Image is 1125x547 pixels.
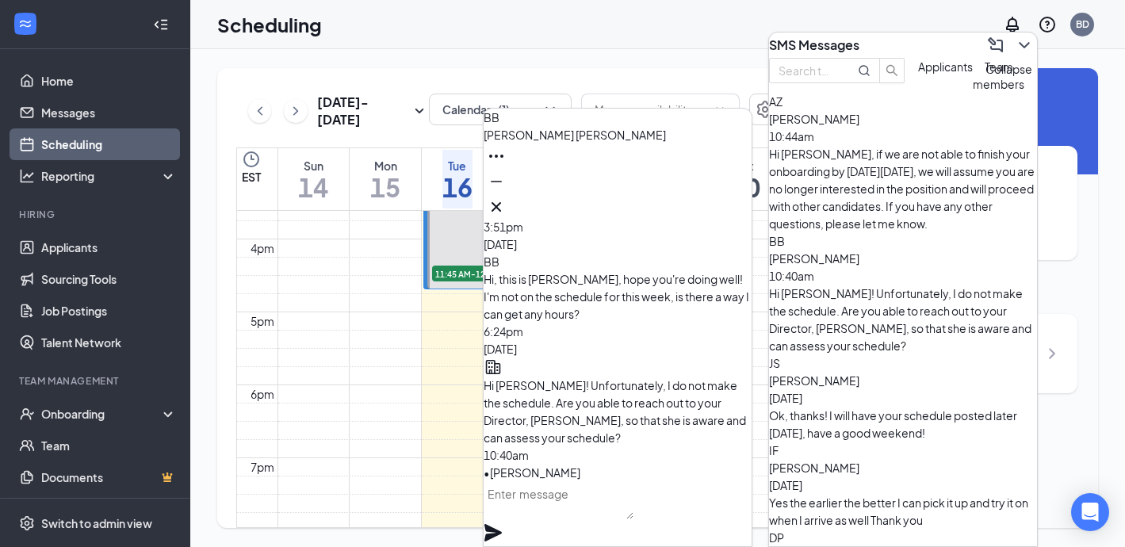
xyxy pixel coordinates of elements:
button: Ellipses [484,143,509,169]
div: 5pm [247,312,277,330]
a: Scheduling [41,128,177,160]
div: Hi [PERSON_NAME]! Unfortunately, I do not make the schedule. Are you able to reach out to your Di... [769,285,1037,354]
button: Minimize [484,169,509,194]
h1: 15 [370,174,400,201]
div: 6:24pm [484,323,752,340]
span: [DATE] [769,478,802,492]
svg: ChevronDown [542,101,558,117]
div: 6pm [247,385,277,403]
div: Tue [442,158,473,174]
svg: ChevronLeft [252,101,268,120]
span: Hi [PERSON_NAME]! Unfortunately, I do not make the schedule. Are you able to reach out to your Di... [484,378,746,445]
div: 7pm [247,458,277,476]
svg: ChevronDown [1015,36,1034,55]
a: Sourcing Tools [41,263,177,295]
svg: Settings [756,100,775,119]
a: Messages [41,97,177,128]
svg: SmallChevronDown [410,101,429,120]
span: • [PERSON_NAME] [484,465,580,480]
button: Settings [749,94,781,125]
span: [PERSON_NAME] [PERSON_NAME] [484,128,666,142]
div: AZ [769,93,1037,110]
a: DocumentsCrown [41,461,177,493]
button: ComposeMessage [983,33,1008,58]
button: ChevronRight [284,99,307,123]
div: Mon [370,158,400,174]
div: JS [769,354,1037,372]
button: ChevronLeft [248,99,271,123]
a: September 14, 2025 [295,148,331,210]
div: Switch to admin view [41,515,152,531]
div: DP [769,529,1037,546]
div: Hi [PERSON_NAME], if we are not able to finish your onboarding by [DATE][DATE], we will assume yo... [769,145,1037,232]
span: Hi, this is [PERSON_NAME], hope you're doing well! I'm not on the schedule for this week, is ther... [484,272,749,321]
svg: WorkstreamLogo [17,16,33,32]
svg: ChevronDown [714,103,726,116]
svg: Clock [242,150,261,169]
div: 10:40am [484,446,752,464]
span: [DATE] [484,342,517,356]
button: ChevronDown [1012,33,1037,58]
a: SurveysCrown [41,493,177,525]
svg: Collapse [153,17,169,33]
svg: UserCheck [19,406,35,422]
span: [PERSON_NAME] [769,461,859,475]
span: EST [242,169,261,185]
input: Search team member [779,62,836,79]
a: Talent Network [41,327,177,358]
div: BB [484,253,752,270]
h3: [DATE] - [DATE] [317,94,410,128]
svg: Ellipses [487,147,506,166]
h1: 16 [442,174,473,201]
div: IF [769,442,1037,459]
span: [DATE] [769,391,802,405]
div: Reporting [41,168,178,184]
span: [PERSON_NAME] [769,251,859,266]
svg: Company [484,358,503,377]
button: Calendars (1)ChevronDown [429,94,572,125]
svg: ChevronRight [288,101,304,120]
span: 11:45 AM-12:00 PM [432,266,511,281]
div: Sun [298,158,328,174]
div: Collapse [985,60,1032,78]
span: 10:40am [769,269,814,283]
a: Applicants [41,231,177,263]
h1: Scheduling [217,11,322,38]
button: search [879,58,905,83]
div: Team Management [19,374,174,388]
button: Cross [484,194,509,220]
span: search [880,64,904,77]
svg: ChevronRight [1043,344,1062,363]
div: BD [1076,17,1089,31]
div: BB [769,232,1037,250]
span: [PERSON_NAME] [769,112,859,126]
div: Open Intercom Messenger [1071,493,1109,531]
span: [PERSON_NAME] [769,373,859,388]
a: Home [41,65,177,97]
a: Settings [749,94,781,128]
div: BB [484,109,752,126]
a: Team [41,430,177,461]
svg: QuestionInfo [1038,15,1057,34]
svg: Notifications [1003,15,1022,34]
div: 3:51pm [484,218,752,235]
svg: Cross [487,197,506,216]
svg: Settings [19,515,35,531]
svg: ComposeMessage [986,36,1005,55]
span: 10:44am [769,129,814,143]
svg: Minimize [487,172,506,191]
svg: Plane [484,523,503,542]
span: [DATE] [484,237,517,251]
input: Manage availability [595,101,707,118]
svg: Analysis [19,168,35,184]
svg: MagnifyingGlass [858,64,871,77]
div: Onboarding [41,406,163,422]
div: Ok, thanks! I will have your schedule posted later [DATE], have a good weekend! [769,407,1037,442]
div: Yes the earlier the better I can pick it up and try it on when I arrive as well Thank you [769,494,1037,529]
a: September 16, 2025 [439,148,476,210]
div: 4pm [247,239,277,257]
h1: 14 [298,174,328,201]
span: Applicants [918,59,973,74]
a: September 15, 2025 [367,148,404,210]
